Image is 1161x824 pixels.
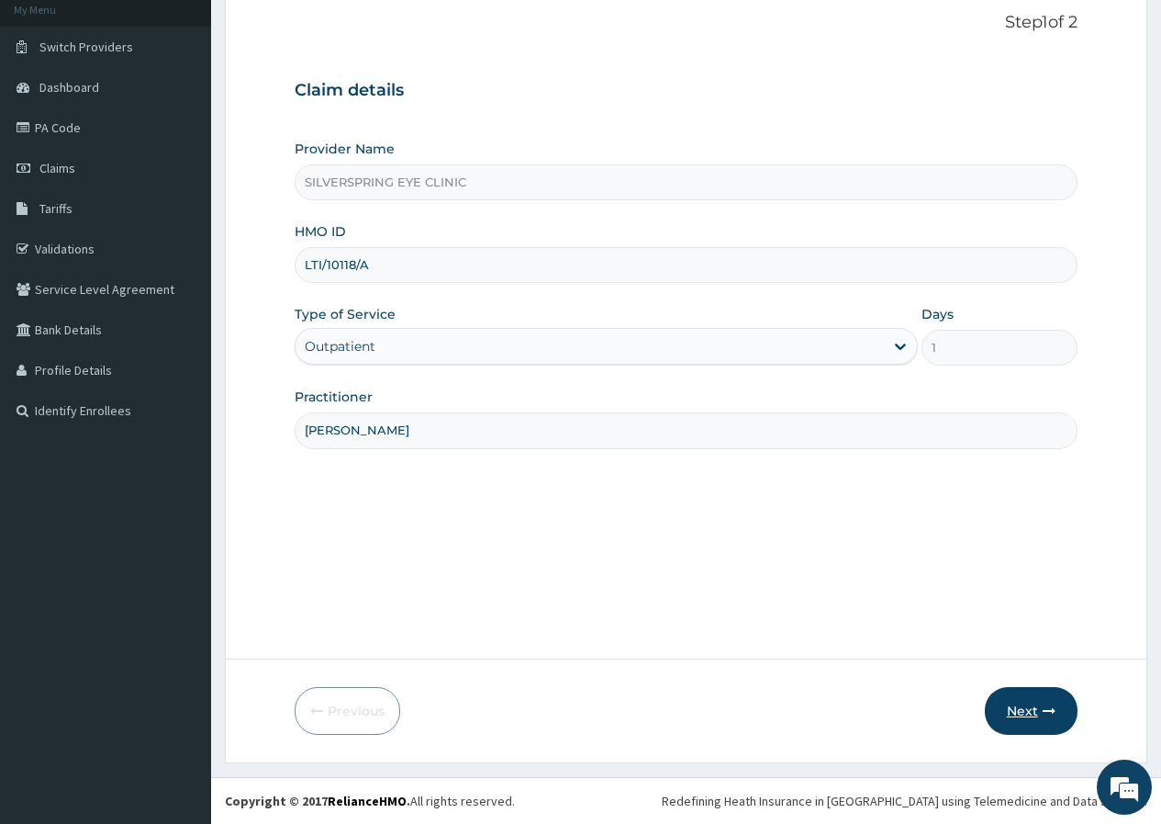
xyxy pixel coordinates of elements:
label: Days [921,305,954,323]
p: Step 1 of 2 [295,13,1077,33]
h3: Claim details [295,81,1077,101]
span: Switch Providers [39,39,133,55]
div: Minimize live chat window [301,9,345,53]
div: Chat with us now [95,103,308,127]
input: Enter Name [295,412,1077,448]
footer: All rights reserved. [211,777,1161,824]
input: Enter HMO ID [295,247,1077,283]
label: Practitioner [295,388,373,406]
label: Type of Service [295,305,396,323]
label: HMO ID [295,222,346,241]
div: Redefining Heath Insurance in [GEOGRAPHIC_DATA] using Telemedicine and Data Science! [662,792,1147,810]
a: RelianceHMO [328,793,407,809]
strong: Copyright © 2017 . [225,793,410,809]
span: Dashboard [39,79,99,96]
button: Next [985,687,1077,735]
button: Previous [295,687,400,735]
span: Tariffs [39,200,73,217]
div: Outpatient [305,337,375,356]
img: d_794563401_company_1708531726252_794563401 [34,92,74,138]
textarea: Type your message and hit 'Enter' [9,502,350,566]
span: We're online! [106,231,253,417]
span: Claims [39,160,75,176]
label: Provider Name [295,140,395,158]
